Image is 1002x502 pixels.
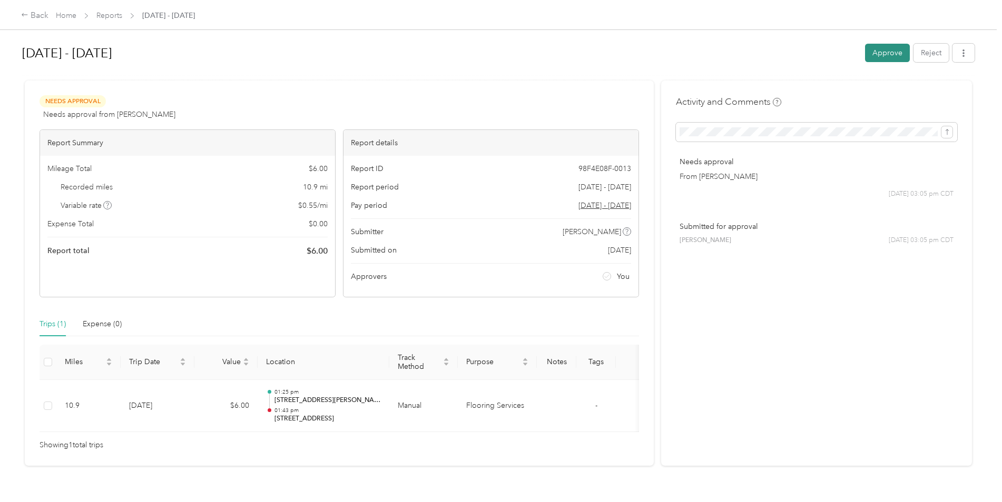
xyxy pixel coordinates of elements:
iframe: Everlance-gr Chat Button Frame [943,443,1002,502]
span: Mileage Total [47,163,92,174]
span: Report total [47,245,90,256]
span: caret-down [443,361,449,367]
span: caret-up [522,356,528,363]
span: You [617,271,630,282]
span: caret-down [522,361,528,367]
span: caret-up [443,356,449,363]
span: [DATE] - [DATE] [578,182,631,193]
span: Showing 1 total trips [40,439,103,451]
span: Trip Date [129,357,178,366]
span: [PERSON_NAME] [680,236,731,245]
td: [DATE] [121,380,194,433]
span: [DATE] - [DATE] [142,10,195,21]
p: Submitted for approval [680,221,954,232]
span: Submitted on [351,245,397,256]
span: Report period [351,182,399,193]
span: Approvers [351,271,387,282]
div: Back [21,9,48,22]
span: Submitter [351,226,384,237]
button: Reject [913,44,949,62]
h4: Activity and Comments [676,95,781,108]
div: Report details [343,130,638,156]
span: Needs approval from [PERSON_NAME] [43,109,175,120]
td: 10.9 [56,380,121,433]
p: 01:25 pm [274,388,381,396]
span: $ 6.00 [309,163,328,174]
span: Purpose [466,357,520,366]
span: caret-up [180,356,186,363]
button: Approve [865,44,910,62]
th: Miles [56,345,121,380]
span: Track Method [398,353,441,371]
span: Expense Total [47,218,94,229]
h1: Aug 1 - 31, 2022 [22,41,858,66]
span: $ 0.55 / mi [298,200,328,211]
span: [DATE] 03:05 pm CDT [889,236,954,245]
td: $6.00 [194,380,258,433]
span: Needs Approval [40,95,106,107]
p: Needs approval [680,156,954,167]
th: Trip Date [121,345,194,380]
p: From [PERSON_NAME] [680,171,954,182]
p: 01:43 pm [274,407,381,414]
div: Expense (0) [83,318,122,330]
span: Go to pay period [578,200,631,211]
span: [PERSON_NAME] [563,226,621,237]
span: [DATE] [608,245,631,256]
span: Recorded miles [61,182,113,193]
span: $ 0.00 [309,218,328,229]
span: - [595,401,597,410]
th: Purpose [458,345,537,380]
span: $ 6.00 [307,245,328,257]
td: Flooring Services [458,380,537,433]
div: Report Summary [40,130,335,156]
span: Miles [65,357,104,366]
a: Reports [96,11,122,20]
td: Manual [389,380,458,433]
th: Tags [576,345,616,380]
th: Value [194,345,258,380]
span: Value [203,357,241,366]
span: 98F4E08F-0013 [578,163,631,174]
div: Trips (1) [40,318,66,330]
span: caret-down [180,361,186,367]
th: Location [258,345,389,380]
span: Report ID [351,163,384,174]
span: caret-down [106,361,112,367]
p: [STREET_ADDRESS][PERSON_NAME] [274,396,381,405]
th: Track Method [389,345,458,380]
p: [STREET_ADDRESS] [274,414,381,424]
span: [DATE] 03:05 pm CDT [889,189,954,199]
span: Pay period [351,200,387,211]
span: caret-up [106,356,112,363]
span: caret-down [243,361,249,367]
span: Variable rate [61,200,112,211]
th: Notes [537,345,576,380]
span: caret-up [243,356,249,363]
a: Home [56,11,76,20]
span: 10.9 mi [303,182,328,193]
